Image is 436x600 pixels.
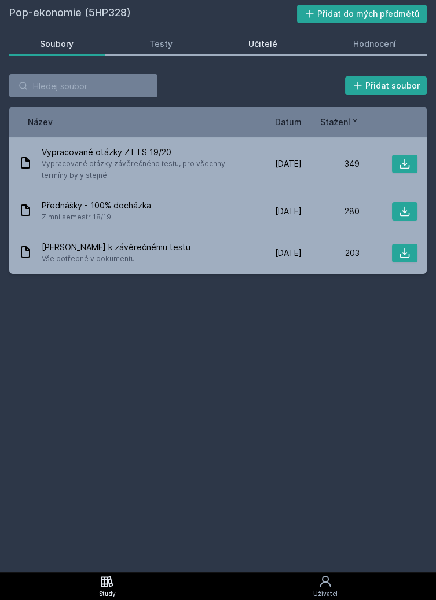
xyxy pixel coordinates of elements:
[42,242,190,253] span: [PERSON_NAME] k závěrečnému testu
[322,32,427,56] a: Hodnocení
[214,572,436,600] a: Uživatel
[28,116,53,128] button: Název
[9,5,297,23] h2: Pop-ekonomie (5HP328)
[302,158,360,170] div: 349
[275,247,302,259] span: [DATE]
[275,158,302,170] span: [DATE]
[275,206,302,217] span: [DATE]
[297,5,427,23] button: Přidat do mých předmětů
[275,116,302,128] button: Datum
[42,211,151,223] span: Zimní semestr 18/19
[42,158,239,181] span: Vypracované otázky závěrečného testu, pro všechny termíny byly stejné.
[302,206,360,217] div: 280
[9,74,157,97] input: Hledej soubor
[99,590,116,598] div: Study
[353,38,396,50] div: Hodnocení
[248,38,277,50] div: Učitelé
[313,590,338,598] div: Uživatel
[42,147,239,158] span: Vypracované otázky ZT LS 19/20
[119,32,204,56] a: Testy
[218,32,309,56] a: Učitelé
[345,76,427,95] button: Přidat soubor
[42,200,151,211] span: Přednášky - 100% docházka
[9,32,105,56] a: Soubory
[149,38,173,50] div: Testy
[40,38,74,50] div: Soubory
[302,247,360,259] div: 203
[320,116,360,128] button: Stažení
[42,253,190,265] span: Vše potřebné v dokumentu
[320,116,350,128] span: Stažení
